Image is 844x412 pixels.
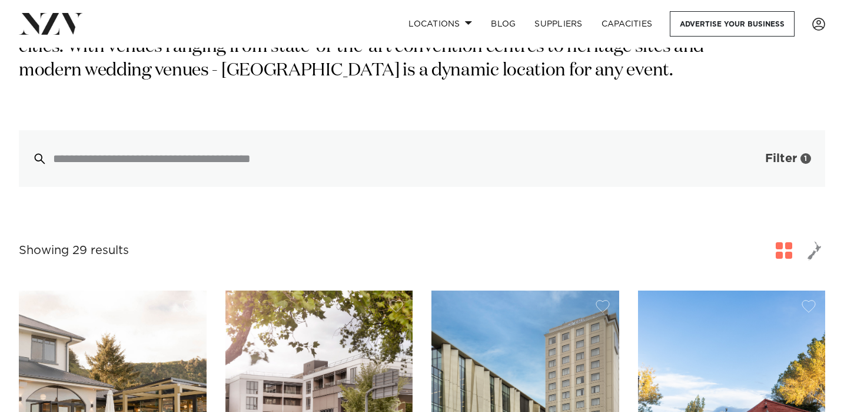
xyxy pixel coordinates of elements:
[800,153,811,164] div: 1
[481,11,525,37] a: BLOG
[592,11,662,37] a: Capacities
[727,130,825,187] button: Filter1
[399,11,481,37] a: Locations
[19,13,83,34] img: nzv-logo.png
[525,11,592,37] a: SUPPLIERS
[670,11,795,37] a: Advertise your business
[765,153,797,164] span: Filter
[19,242,129,260] div: Showing 29 results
